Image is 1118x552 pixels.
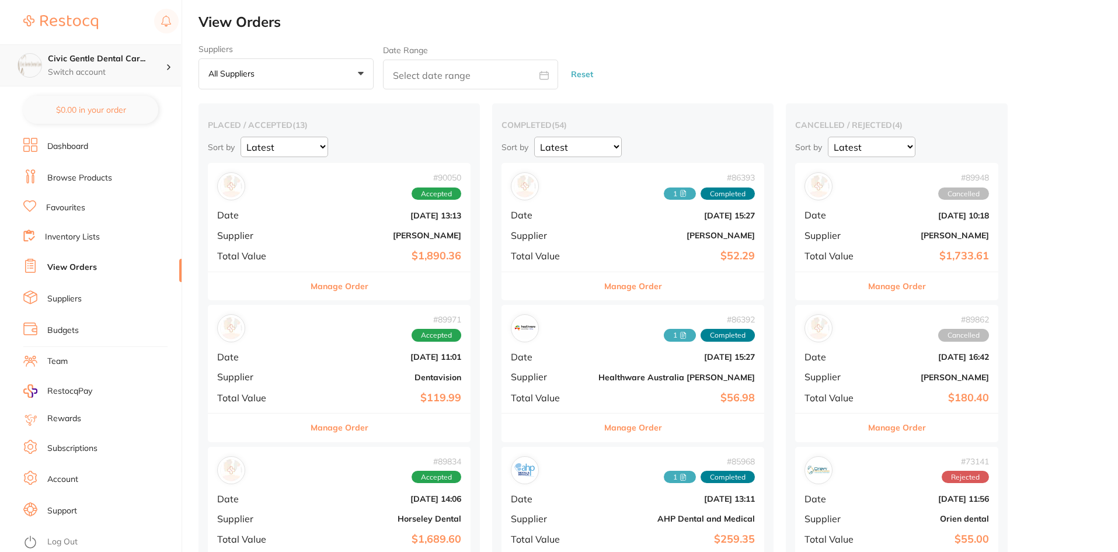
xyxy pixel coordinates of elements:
[501,142,528,152] p: Sort by
[412,329,461,342] span: Accepted
[511,393,589,403] span: Total Value
[511,494,589,504] span: Date
[942,457,989,466] span: # 73141
[47,356,68,367] a: Team
[47,386,92,397] span: RestocqPay
[511,372,589,382] span: Supplier
[514,459,536,481] img: AHP Dental and Medical
[217,494,295,504] span: Date
[664,457,755,466] span: # 85968
[872,352,989,362] b: [DATE] 16:42
[511,251,589,261] span: Total Value
[208,120,471,130] h2: placed / accepted ( 13 )
[501,120,764,130] h2: completed ( 54 )
[47,293,82,305] a: Suppliers
[198,44,374,54] label: Suppliers
[48,53,166,65] h4: Civic Gentle Dental Care
[598,211,755,220] b: [DATE] 15:27
[23,15,98,29] img: Restocq Logo
[598,494,755,504] b: [DATE] 13:11
[198,14,1118,30] h2: View Orders
[804,210,863,220] span: Date
[217,513,295,524] span: Supplier
[872,250,989,262] b: $1,733.61
[305,352,461,362] b: [DATE] 11:01
[598,231,755,240] b: [PERSON_NAME]
[511,513,589,524] span: Supplier
[23,96,158,124] button: $0.00 in your order
[868,272,926,300] button: Manage Order
[412,188,461,200] span: Accepted
[868,414,926,442] button: Manage Order
[664,173,755,182] span: # 86393
[604,272,662,300] button: Manage Order
[807,317,830,339] img: Henry Schein Halas
[18,54,41,77] img: Civic Gentle Dental Care
[47,413,81,425] a: Rewards
[217,210,295,220] span: Date
[383,60,558,89] input: Select date range
[511,352,589,362] span: Date
[511,534,589,544] span: Total Value
[598,373,755,382] b: Healthware Australia [PERSON_NAME]
[208,305,471,442] div: Dentavision#89971AcceptedDate[DATE] 11:01SupplierDentavisionTotal Value$119.99Manage Order
[598,250,755,262] b: $52.29
[598,514,755,523] b: AHP Dental and Medical
[938,329,989,342] span: Cancelled
[412,471,461,484] span: Accepted
[795,120,998,130] h2: cancelled / rejected ( 4 )
[305,373,461,382] b: Dentavision
[872,211,989,220] b: [DATE] 10:18
[804,230,863,241] span: Supplier
[305,514,461,523] b: Horseley Dental
[664,329,696,342] span: Received
[872,494,989,504] b: [DATE] 11:56
[804,534,863,544] span: Total Value
[514,175,536,197] img: Adam Dental
[47,172,112,184] a: Browse Products
[807,175,830,197] img: Henry Schein Halas
[795,142,822,152] p: Sort by
[311,272,368,300] button: Manage Order
[311,414,368,442] button: Manage Order
[511,210,589,220] span: Date
[305,250,461,262] b: $1,890.36
[45,231,100,243] a: Inventory Lists
[23,384,92,398] a: RestocqPay
[604,414,662,442] button: Manage Order
[701,329,755,342] span: Completed
[47,474,78,485] a: Account
[598,392,755,404] b: $56.98
[305,392,461,404] b: $119.99
[217,230,295,241] span: Supplier
[305,494,461,504] b: [DATE] 14:06
[412,173,461,182] span: # 90050
[220,459,242,481] img: Horseley Dental
[47,141,88,152] a: Dashboard
[872,533,989,546] b: $55.00
[47,262,97,273] a: View Orders
[938,188,989,200] span: Cancelled
[804,372,863,382] span: Supplier
[23,9,98,36] a: Restocq Logo
[664,471,696,484] span: Received
[938,315,989,324] span: # 89862
[217,393,295,403] span: Total Value
[942,471,989,484] span: Rejected
[804,352,863,362] span: Date
[217,534,295,544] span: Total Value
[220,175,242,197] img: Henry Schein Halas
[664,315,755,324] span: # 86392
[198,58,374,90] button: All suppliers
[217,372,295,382] span: Supplier
[514,317,536,339] img: Healthware Australia Ridley
[872,231,989,240] b: [PERSON_NAME]
[412,457,461,466] span: # 89834
[511,230,589,241] span: Supplier
[46,202,85,214] a: Favourites
[208,163,471,300] div: Henry Schein Halas#90050AcceptedDate[DATE] 13:13Supplier[PERSON_NAME]Total Value$1,890.36Manage O...
[47,443,97,454] a: Subscriptions
[804,393,863,403] span: Total Value
[872,373,989,382] b: [PERSON_NAME]
[567,59,597,90] button: Reset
